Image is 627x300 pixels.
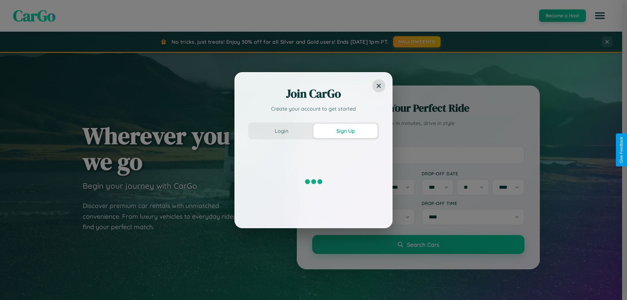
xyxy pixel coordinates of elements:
button: Login [249,124,313,138]
button: Sign Up [313,124,378,138]
div: Give Feedback [619,137,624,163]
p: Create your account to get started [248,105,379,113]
h2: Join CarGo [248,86,379,102]
iframe: Intercom live chat [7,278,22,293]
